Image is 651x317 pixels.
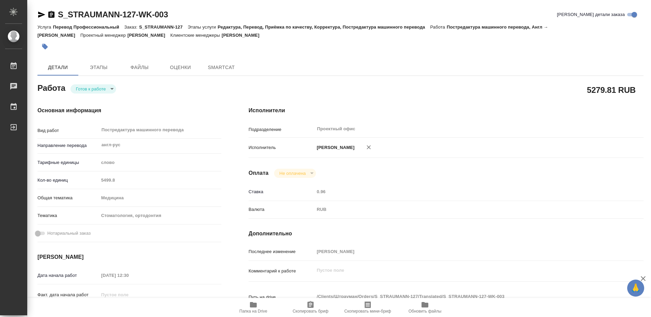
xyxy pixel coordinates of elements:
[249,144,314,151] p: Исполнитель
[344,309,391,314] span: Скопировать мини-бриф
[314,247,610,256] input: Пустое поле
[339,298,396,317] button: Скопировать мини-бриф
[170,33,222,38] p: Клиентские менеджеры
[249,126,314,133] p: Подразделение
[42,63,74,72] span: Детали
[80,33,127,38] p: Проектный менеджер
[314,144,354,151] p: [PERSON_NAME]
[249,169,269,177] h4: Оплата
[123,63,156,72] span: Файлы
[188,24,218,30] p: Этапы услуги
[225,298,282,317] button: Папка на Drive
[630,281,641,295] span: 🙏
[627,280,644,297] button: 🙏
[37,24,53,30] p: Услуга
[292,309,328,314] span: Скопировать бриф
[124,24,139,30] p: Заказ:
[74,86,108,92] button: Готов к работе
[99,210,221,221] div: Стоматология, ортодонтия
[99,157,221,168] div: слово
[222,33,265,38] p: [PERSON_NAME]
[127,33,170,38] p: [PERSON_NAME]
[37,272,99,279] p: Дата начала работ
[99,270,158,280] input: Пустое поле
[314,204,610,215] div: RUB
[37,127,99,134] p: Вид работ
[249,248,314,255] p: Последнее изменение
[314,291,610,302] textarea: /Clients/Штрауман/Orders/S_STRAUMANN-127/Translated/S_STRAUMANN-127-WK-003
[99,192,221,204] div: Медицина
[58,10,168,19] a: S_STRAUMANN-127-WK-003
[37,253,221,261] h4: [PERSON_NAME]
[249,106,644,115] h4: Исполнители
[99,290,158,300] input: Пустое поле
[314,187,610,197] input: Пустое поле
[249,230,644,238] h4: Дополнительно
[37,142,99,149] p: Направление перевода
[249,188,314,195] p: Ставка
[37,291,99,298] p: Факт. дата начала работ
[47,230,91,237] span: Нотариальный заказ
[37,39,52,54] button: Добавить тэг
[557,11,625,18] span: [PERSON_NAME] детали заказа
[37,81,65,94] h2: Работа
[37,106,221,115] h4: Основная информация
[37,159,99,166] p: Тарифные единицы
[47,11,55,19] button: Скопировать ссылку
[82,63,115,72] span: Этапы
[99,175,221,185] input: Пустое поле
[274,169,316,178] div: Готов к работе
[396,298,454,317] button: Обновить файлы
[218,24,430,30] p: Редактура, Перевод, Приёмка по качеству, Корректура, Постредактура машинного перевода
[37,11,46,19] button: Скопировать ссылку для ЯМессенджера
[361,140,376,155] button: Удалить исполнителя
[282,298,339,317] button: Скопировать бриф
[249,206,314,213] p: Валюта
[37,177,99,184] p: Кол-во единиц
[164,63,197,72] span: Оценки
[587,84,636,96] h2: 5279.81 RUB
[37,195,99,201] p: Общая тематика
[205,63,238,72] span: SmartCat
[53,24,124,30] p: Перевод Профессиональный
[37,212,99,219] p: Тематика
[430,24,447,30] p: Работа
[139,24,188,30] p: S_STRAUMANN-127
[239,309,267,314] span: Папка на Drive
[70,84,116,94] div: Готов к работе
[249,294,314,301] p: Путь на drive
[409,309,442,314] span: Обновить файлы
[249,268,314,274] p: Комментарий к работе
[277,170,308,176] button: Не оплачена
